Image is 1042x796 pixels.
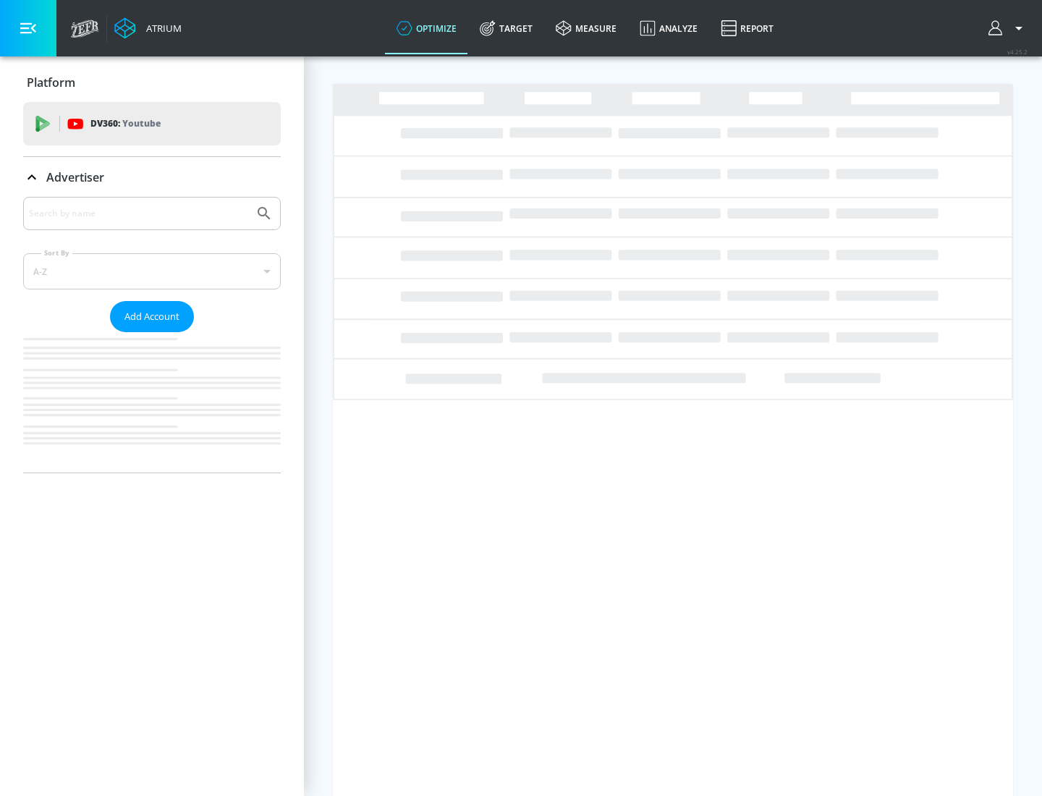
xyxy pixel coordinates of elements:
p: Advertiser [46,169,104,185]
a: Target [468,2,544,54]
div: Advertiser [23,157,281,198]
p: DV360: [90,116,161,132]
a: Atrium [114,17,182,39]
span: v 4.25.2 [1007,48,1028,56]
p: Youtube [122,116,161,131]
p: Platform [27,75,75,90]
a: measure [544,2,628,54]
a: Report [709,2,785,54]
div: DV360: Youtube [23,102,281,145]
nav: list of Advertiser [23,332,281,473]
span: Add Account [124,308,179,325]
a: Analyze [628,2,709,54]
div: Advertiser [23,197,281,473]
button: Add Account [110,301,194,332]
input: Search by name [29,204,248,223]
label: Sort By [41,248,72,258]
div: Atrium [140,22,182,35]
div: Platform [23,62,281,103]
div: A-Z [23,253,281,289]
a: optimize [385,2,468,54]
